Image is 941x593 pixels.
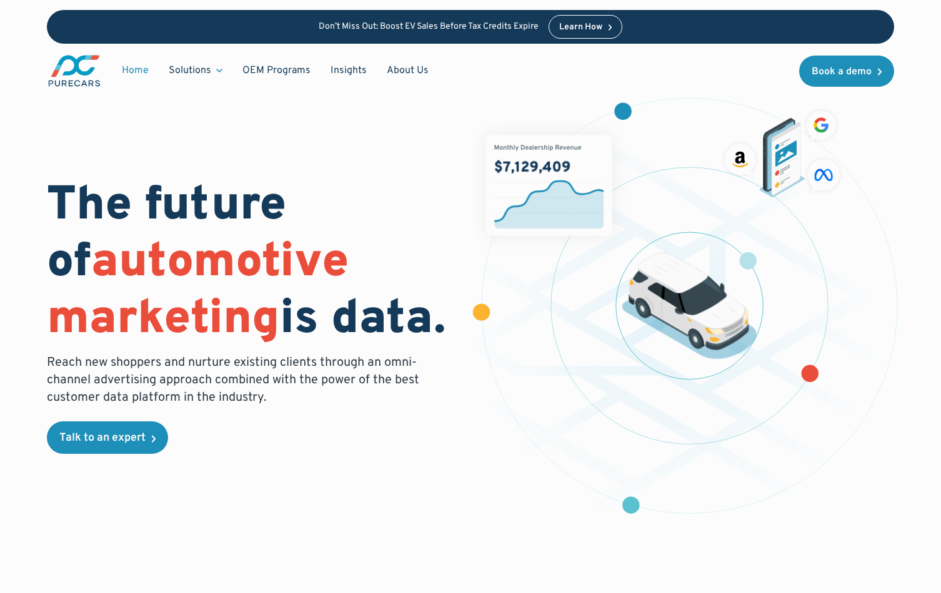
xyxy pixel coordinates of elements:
p: Reach new shoppers and nurture existing clients through an omni-channel advertising approach comb... [47,354,427,406]
img: chart showing monthly dealership revenue of $7m [486,135,612,235]
a: Talk to an expert [47,421,168,454]
div: Solutions [159,59,232,82]
img: purecars logo [47,54,102,88]
div: Book a demo [812,67,872,77]
img: illustration of a vehicle [622,253,757,360]
a: About Us [377,59,439,82]
a: Learn How [549,15,623,39]
a: Book a demo [799,56,894,87]
a: main [47,54,102,88]
h1: The future of is data. [47,179,456,350]
a: Home [112,59,159,82]
img: ads on social media and advertising partners [720,106,844,197]
span: automotive marketing [47,233,349,350]
a: Insights [321,59,377,82]
a: OEM Programs [232,59,321,82]
div: Talk to an expert [59,433,146,444]
div: Learn How [559,23,602,32]
p: Don’t Miss Out: Boost EV Sales Before Tax Credits Expire [319,22,539,32]
div: Solutions [169,64,211,77]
